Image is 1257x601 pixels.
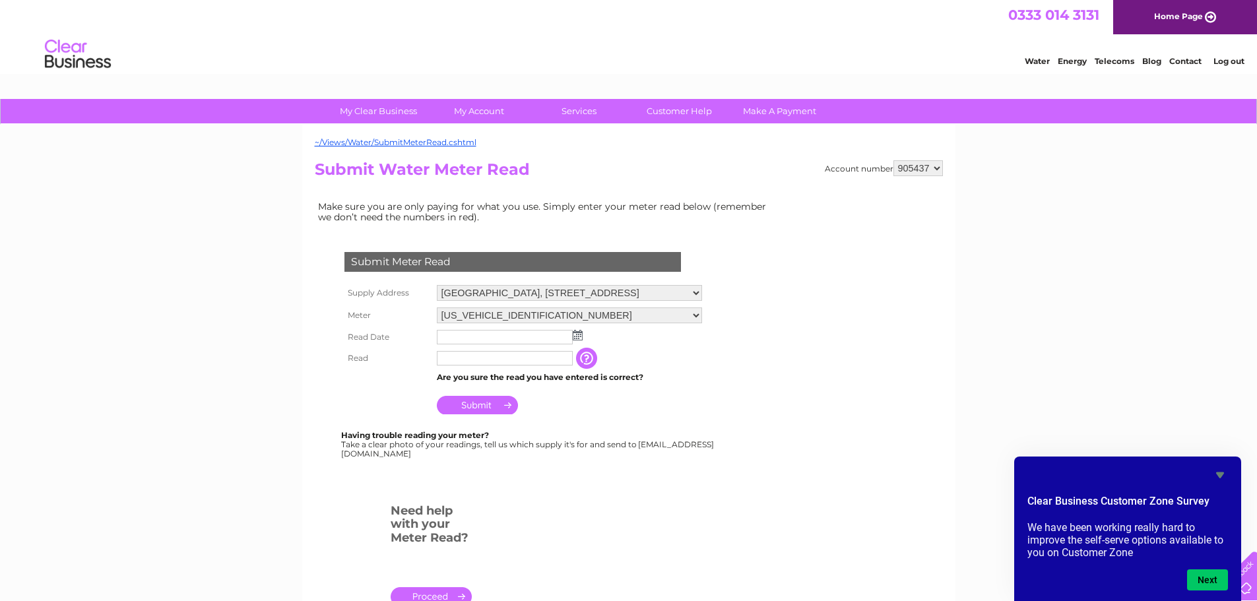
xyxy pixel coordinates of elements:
[1027,467,1228,590] div: Clear Business Customer Zone Survey
[1027,493,1228,516] h2: Clear Business Customer Zone Survey
[825,160,943,176] div: Account number
[625,99,734,123] a: Customer Help
[424,99,533,123] a: My Account
[1212,467,1228,483] button: Hide survey
[725,99,834,123] a: Make A Payment
[341,327,434,348] th: Read Date
[434,369,705,386] td: Are you sure the read you have entered is correct?
[341,348,434,369] th: Read
[1025,56,1050,66] a: Water
[341,430,489,440] b: Having trouble reading your meter?
[525,99,633,123] a: Services
[44,34,112,75] img: logo.png
[315,198,777,226] td: Make sure you are only paying for what you use. Simply enter your meter read below (remember we d...
[1169,56,1202,66] a: Contact
[341,282,434,304] th: Supply Address
[391,501,472,552] h3: Need help with your Meter Read?
[1187,569,1228,590] button: Next question
[344,252,681,272] div: Submit Meter Read
[573,330,583,340] img: ...
[576,348,600,369] input: Information
[324,99,433,123] a: My Clear Business
[1213,56,1244,66] a: Log out
[1008,7,1099,23] a: 0333 014 3131
[1095,56,1134,66] a: Telecoms
[315,160,943,185] h2: Submit Water Meter Read
[1142,56,1161,66] a: Blog
[315,137,476,147] a: ~/Views/Water/SubmitMeterRead.cshtml
[341,304,434,327] th: Meter
[1058,56,1087,66] a: Energy
[437,396,518,414] input: Submit
[317,7,941,64] div: Clear Business is a trading name of Verastar Limited (registered in [GEOGRAPHIC_DATA] No. 3667643...
[341,431,716,458] div: Take a clear photo of your readings, tell us which supply it's for and send to [EMAIL_ADDRESS][DO...
[1027,521,1228,559] p: We have been working really hard to improve the self-serve options available to you on Customer Zone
